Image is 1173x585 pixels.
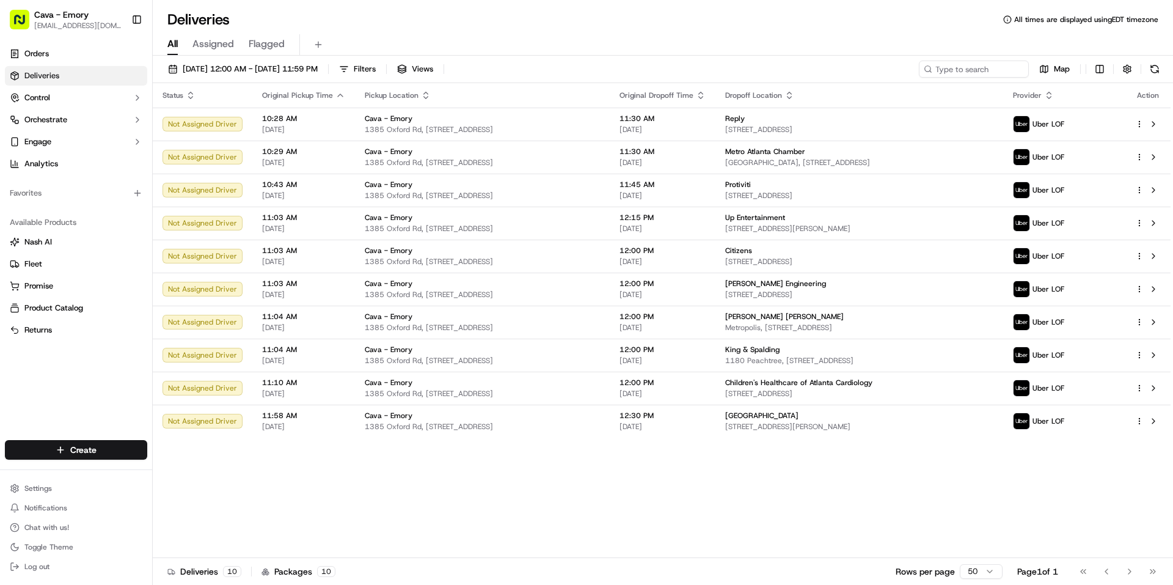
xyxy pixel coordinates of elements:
span: 11:04 AM [262,312,345,322]
span: [GEOGRAPHIC_DATA] [725,411,798,421]
span: [DATE] [262,290,345,300]
button: Chat with us! [5,519,147,536]
span: Nash AI [24,237,52,248]
a: Orders [5,44,147,64]
span: Reply [725,114,745,123]
span: [DATE] [619,191,706,201]
button: Product Catalog [5,298,147,318]
span: [DATE] [262,224,345,234]
span: 10:43 AM [262,180,345,189]
img: Grace Nketiah [12,211,32,230]
button: Start new chat [208,120,222,135]
span: Uber LOF [1032,218,1064,228]
span: [STREET_ADDRESS] [725,125,993,134]
span: [STREET_ADDRESS] [725,389,993,399]
span: [DATE] [262,422,345,432]
div: Past conversations [12,159,82,169]
span: [DATE] [619,323,706,333]
span: [DATE] [619,290,706,300]
span: Analytics [24,158,58,169]
span: Product Catalog [24,303,83,314]
span: 1385 Oxford Rd, [STREET_ADDRESS] [365,389,600,399]
button: [DATE] 12:00 AM - [DATE] 11:59 PM [163,61,323,78]
span: [DATE] [619,356,706,366]
span: Protiviti [725,180,751,189]
img: uber-new-logo.jpeg [1014,248,1029,264]
span: [DATE] [262,191,345,201]
span: Knowledge Base [24,273,93,285]
a: 📗Knowledge Base [7,268,98,290]
button: Log out [5,558,147,575]
span: Views [412,64,433,75]
span: Uber LOF [1032,317,1064,327]
span: 12:00 PM [619,378,706,388]
span: Metro Atlanta Chamber [725,147,805,156]
span: 11:03 AM [262,246,345,256]
button: Cava - Emory[EMAIL_ADDRESS][DOMAIN_NAME] [5,5,126,34]
div: Deliveries [167,565,241,578]
span: 12:30 PM [619,411,706,421]
button: Engage [5,132,147,152]
div: 📗 [12,274,22,284]
span: Status [163,90,183,100]
span: [STREET_ADDRESS][PERSON_NAME] [725,224,993,234]
button: Control [5,88,147,108]
div: We're available if you need us! [55,129,168,139]
h1: Deliveries [167,10,230,29]
span: API Documentation [115,273,196,285]
span: [STREET_ADDRESS] [725,191,993,201]
span: [DATE] [619,257,706,267]
span: 1385 Oxford Rd, [STREET_ADDRESS] [365,158,600,167]
span: 11:30 AM [619,147,706,156]
span: Cava - Emory [365,246,412,256]
span: [DATE] [262,125,345,134]
div: Start new chat [55,117,200,129]
button: Filters [334,61,381,78]
span: 1385 Oxford Rd, [STREET_ADDRESS] [365,125,600,134]
span: 11:03 AM [262,279,345,289]
a: Powered byPylon [86,303,148,312]
span: [DATE] [262,323,345,333]
span: 1180 Peachtree, [STREET_ADDRESS] [725,356,993,366]
span: [STREET_ADDRESS] [725,257,993,267]
img: uber-new-logo.jpeg [1014,182,1029,198]
button: Settings [5,480,147,497]
span: Log out [24,562,49,572]
a: Nash AI [10,237,142,248]
span: King & Spalding [725,345,780,355]
span: 10:28 AM [262,114,345,123]
span: [GEOGRAPHIC_DATA], [STREET_ADDRESS] [725,158,993,167]
span: Chat with us! [24,523,69,532]
span: [DATE] [619,224,706,234]
span: [DATE] [619,125,706,134]
input: Type to search [919,61,1029,78]
span: Filters [354,64,376,75]
img: Nash [12,12,37,37]
span: Uber LOF [1032,383,1064,393]
span: Cava - Emory [365,312,412,322]
span: Engage [24,136,51,147]
span: 12:00 PM [619,279,706,289]
span: [STREET_ADDRESS][PERSON_NAME] [725,422,993,432]
input: Got a question? Start typing here... [32,79,220,92]
span: [PERSON_NAME] [PERSON_NAME] [725,312,844,322]
img: uber-new-logo.jpeg [1014,347,1029,363]
button: Nash AI [5,232,147,252]
button: Cava - Emory [34,9,89,21]
span: Uber LOF [1032,185,1064,195]
span: • [103,189,108,199]
a: Fleet [10,259,142,270]
span: [EMAIL_ADDRESS][DOMAIN_NAME] [34,21,122,31]
span: [DATE] [619,422,706,432]
span: [DATE] 12:00 AM - [DATE] 11:59 PM [183,64,318,75]
p: Welcome 👋 [12,49,222,68]
button: Notifications [5,499,147,517]
span: Create [70,444,97,456]
span: Cava - Emory [365,279,412,289]
div: Available Products [5,213,147,232]
span: 10:29 AM [262,147,345,156]
span: Pickup Location [365,90,418,100]
span: Cava - Emory [365,411,412,421]
span: Metropolis, [STREET_ADDRESS] [725,323,993,333]
span: 11:10 AM [262,378,345,388]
